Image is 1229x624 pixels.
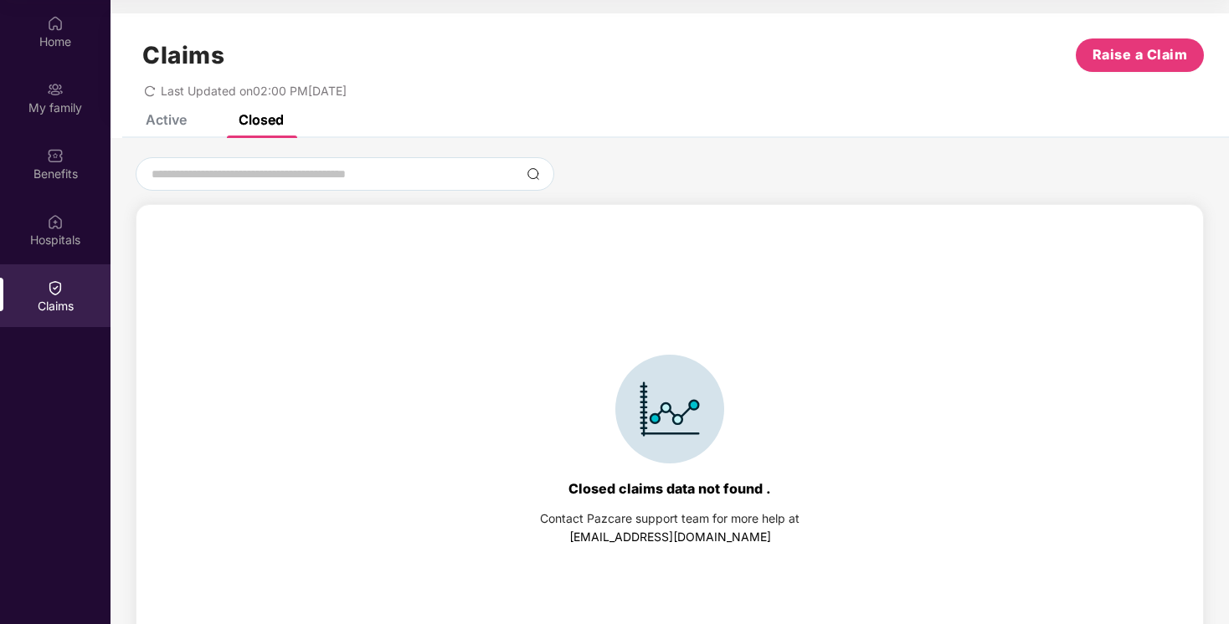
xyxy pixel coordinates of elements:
[47,147,64,164] img: svg+xml;base64,PHN2ZyBpZD0iQmVuZWZpdHMiIHhtbG5zPSJodHRwOi8vd3d3LnczLm9yZy8yMDAwL3N2ZyIgd2lkdGg9Ij...
[1093,44,1188,65] span: Raise a Claim
[47,279,64,296] img: svg+xml;base64,PHN2ZyBpZD0iQ2xhaW0iIHhtbG5zPSJodHRwOi8vd3d3LnczLm9yZy8yMDAwL3N2ZyIgd2lkdGg9IjIwIi...
[144,84,156,98] span: redo
[540,509,800,528] div: Contact Pazcare support team for more help at
[161,84,347,98] span: Last Updated on 02:00 PM[DATE]
[47,213,64,230] img: svg+xml;base64,PHN2ZyBpZD0iSG9zcGl0YWxzIiB4bWxucz0iaHR0cDovL3d3dy53My5vcmcvMjAwMC9zdmciIHdpZHRoPS...
[146,111,187,128] div: Active
[615,355,724,463] img: svg+xml;base64,PHN2ZyBpZD0iSWNvbl9DbGFpbSIgZGF0YS1uYW1lPSJJY29uIENsYWltIiB4bWxucz0iaHR0cDovL3d3dy...
[142,41,224,69] h1: Claims
[568,480,771,497] div: Closed claims data not found .
[47,81,64,98] img: svg+xml;base64,PHN2ZyB3aWR0aD0iMjAiIGhlaWdodD0iMjAiIHZpZXdCb3g9IjAgMCAyMCAyMCIgZmlsbD0ibm9uZSIgeG...
[239,111,284,128] div: Closed
[47,15,64,32] img: svg+xml;base64,PHN2ZyBpZD0iSG9tZSIgeG1sbnM9Imh0dHA6Ly93d3cudzMub3JnLzIwMDAvc3ZnIiB3aWR0aD0iMjAiIG...
[1076,38,1204,72] button: Raise a Claim
[527,167,540,181] img: svg+xml;base64,PHN2ZyBpZD0iU2VhcmNoLTMyeDMyIiB4bWxucz0iaHR0cDovL3d3dy53My5vcmcvMjAwMC9zdmciIHdpZH...
[569,529,771,544] a: [EMAIL_ADDRESS][DOMAIN_NAME]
